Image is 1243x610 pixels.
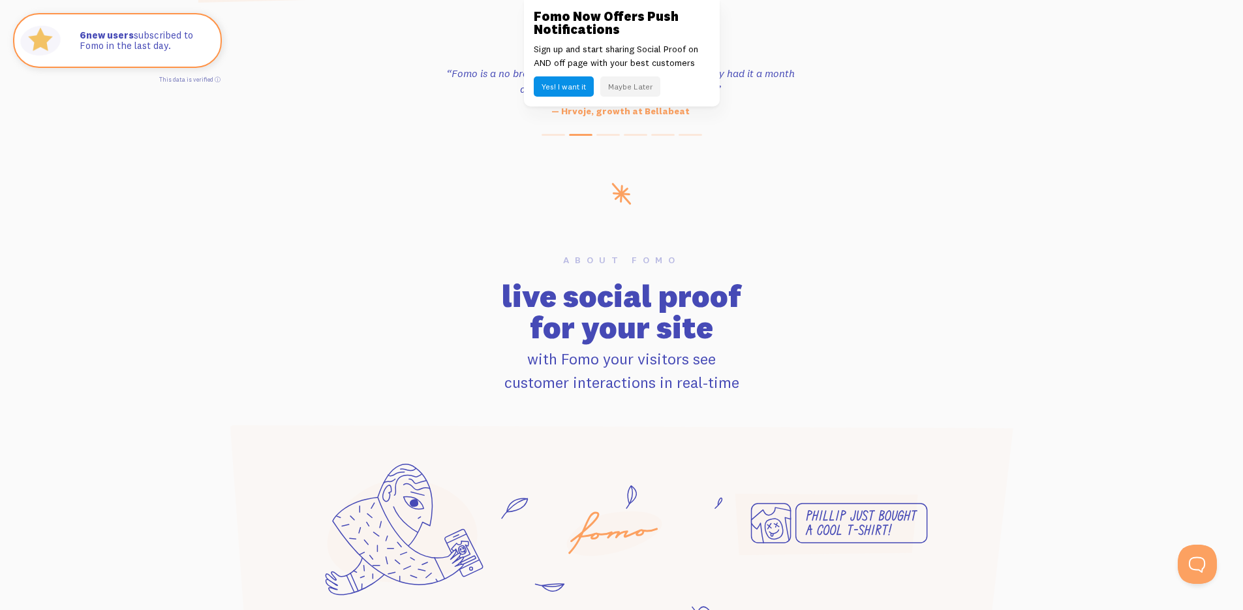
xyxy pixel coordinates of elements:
[212,255,1032,265] h6: About Fomo
[534,76,594,97] button: Yes! I want it
[212,347,1032,394] p: with Fomo your visitors see customer interactions in real-time
[1178,545,1217,584] iframe: Help Scout Beacon - Open
[159,76,221,83] a: This data is verified ⓘ
[212,280,1032,343] h2: live social proof for your site
[80,29,134,41] strong: new users
[442,65,799,97] h3: “Fomo is a no brainer for increasing conversions. We've only had it a month and it's paid for its...
[17,17,64,64] img: Fomo
[80,30,207,52] p: subscribed to Fomo in the last day.
[80,30,86,41] span: 6
[534,10,710,36] h3: Fomo Now Offers Push Notifications
[600,76,660,97] button: Maybe Later
[534,42,710,70] p: Sign up and start sharing Social Proof on AND off page with your best customers
[442,104,799,118] p: — Hrvoje, growth at Bellabeat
